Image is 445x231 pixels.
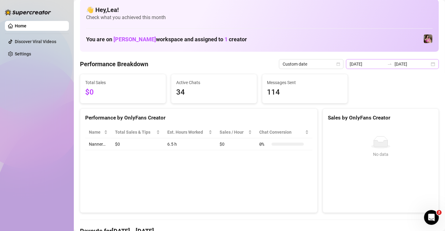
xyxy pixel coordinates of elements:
span: Name [89,129,103,136]
span: 34 [176,87,252,98]
span: calendar [336,62,340,66]
span: Messages Sent [267,79,343,86]
iframe: Intercom live chat [424,210,439,225]
span: 2 [437,210,442,215]
div: Performance by OnlyFans Creator [85,114,312,122]
span: 1 [224,36,228,43]
div: Sales by OnlyFans Creator [328,114,434,122]
a: Discover Viral Videos [15,39,56,44]
td: Nanner… [85,138,111,150]
input: Start date [350,61,385,67]
th: Chat Conversion [256,126,312,138]
span: 114 [267,87,343,98]
h4: 👋 Hey, Lea ! [86,6,433,14]
div: Est. Hours Worked [167,129,207,136]
th: Name [85,126,111,138]
span: to [387,62,392,67]
div: No data [330,151,431,158]
span: Total Sales & Tips [115,129,155,136]
span: $0 [85,87,161,98]
td: $0 [216,138,256,150]
span: [PERSON_NAME] [113,36,156,43]
img: logo-BBDzfeDw.svg [5,9,51,15]
span: Chat Conversion [259,129,304,136]
td: 6.5 h [164,138,216,150]
span: swap-right [387,62,392,67]
th: Sales / Hour [216,126,256,138]
span: Total Sales [85,79,161,86]
input: End date [395,61,430,67]
img: Nanner [424,34,432,43]
span: 0 % [259,141,269,148]
a: Home [15,23,26,28]
h4: Performance Breakdown [80,60,148,68]
td: $0 [111,138,163,150]
a: Settings [15,51,31,56]
span: Custom date [283,59,340,69]
h1: You are on workspace and assigned to creator [86,36,247,43]
th: Total Sales & Tips [111,126,163,138]
span: Check what you achieved this month [86,14,433,21]
span: Active Chats [176,79,252,86]
span: Sales / Hour [220,129,247,136]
